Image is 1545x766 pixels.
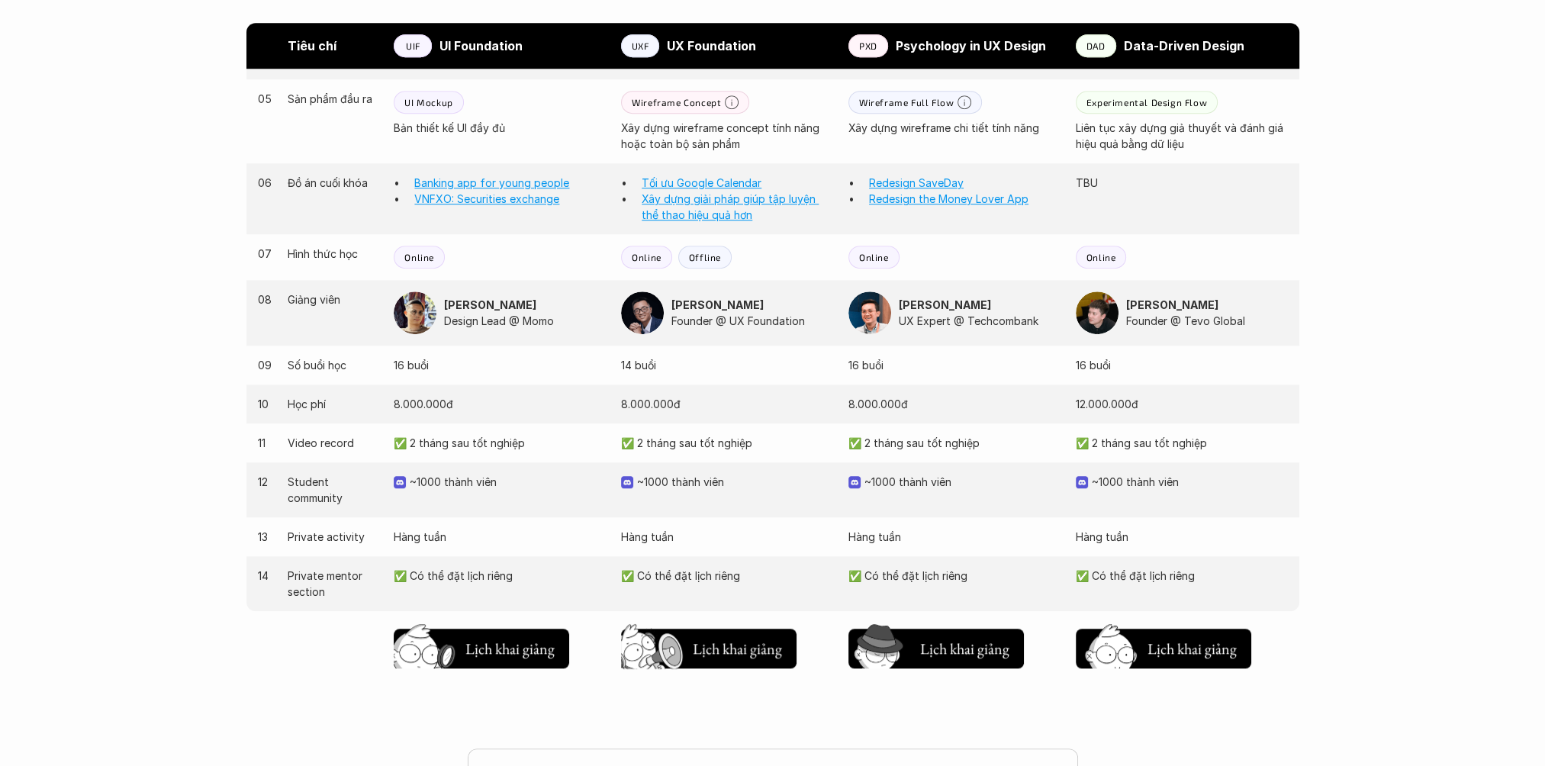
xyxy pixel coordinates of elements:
a: Lịch khai giảng [1076,623,1251,668]
p: ✅ Có thể đặt lịch riêng [394,568,606,584]
p: ✅ 2 tháng sau tốt nghiệp [394,435,606,451]
p: PXD [859,40,877,51]
p: ~1000 thành viên [1092,474,1288,490]
p: Bản thiết kế UI đầy đủ [394,120,606,136]
a: Redesign the Money Lover App [869,192,1028,205]
a: Banking app for young people [414,176,569,189]
a: Tối ưu Google Calendar [642,176,761,189]
p: 16 buổi [1076,357,1288,373]
strong: Tiêu chí [288,38,336,53]
p: Hình thức học [288,246,378,262]
p: UIF [406,40,420,51]
a: Redesign SaveDay [869,176,964,189]
h5: Lịch khai giảng [920,638,1009,659]
a: VNFXO: Securities exchange [414,192,559,205]
p: Hàng tuần [848,529,1061,545]
button: Lịch khai giảng [394,629,569,668]
strong: Psychology in UX Design [896,38,1046,53]
p: Số buổi học [288,357,378,373]
p: 10 [258,396,273,412]
p: Đồ án cuối khóa [288,175,378,191]
p: 8.000.000đ [394,396,606,412]
p: Liên tục xây dựng giả thuyết và đánh giá hiệu quả bằng dữ liệu [1076,120,1288,152]
p: Founder @ Tevo Global [1126,313,1288,329]
h5: Lịch khai giảng [693,638,782,659]
p: ✅ 2 tháng sau tốt nghiệp [621,435,833,451]
a: Lịch khai giảng [621,623,797,668]
p: UI Mockup [404,97,452,108]
button: Lịch khai giảng [621,629,797,668]
p: Experimental Design Flow [1086,97,1207,108]
p: 05 [258,91,273,107]
p: 06 [258,175,273,191]
p: Xây dựng wireframe chi tiết tính năng [848,120,1061,136]
p: ✅ Có thể đặt lịch riêng [621,568,833,584]
p: 08 [258,291,273,307]
button: Lịch khai giảng [848,629,1024,668]
p: Học phí [288,396,378,412]
p: Private mentor section [288,568,378,600]
p: 8.000.000đ [621,396,833,412]
p: 16 buổi [394,357,606,373]
p: Offline [689,252,721,262]
p: Founder @ UX Foundation [671,313,833,329]
p: ✅ Có thể đặt lịch riêng [848,568,1061,584]
p: UX Expert @ Techcombank [899,313,1061,329]
a: Lịch khai giảng [394,623,569,668]
strong: UI Foundation [439,38,523,53]
p: Online [404,252,434,262]
p: 12.000.000đ [1076,396,1288,412]
p: 09 [258,357,273,373]
strong: [PERSON_NAME] [671,298,764,311]
p: ~1000 thành viên [637,474,833,490]
h5: Lịch khai giảng [465,638,555,659]
p: Video record [288,435,378,451]
strong: Data-Driven Design [1124,38,1244,53]
p: ~1000 thành viên [410,474,606,490]
p: 11 [258,435,273,451]
p: 16 buổi [848,357,1061,373]
p: Xây dựng wireframe concept tính năng hoặc toàn bộ sản phẩm [621,120,833,152]
p: ✅ Có thể đặt lịch riêng [1076,568,1288,584]
p: Online [632,252,661,262]
strong: [PERSON_NAME] [444,298,536,311]
strong: UX Foundation [667,38,756,53]
p: Wireframe Concept [632,97,721,108]
p: 12 [258,474,273,490]
p: TBU [1076,175,1288,191]
p: ~1000 thành viên [864,474,1061,490]
p: Online [1086,252,1116,262]
p: 13 [258,529,273,545]
h5: Lịch khai giảng [1147,638,1237,659]
p: 14 buổi [621,357,833,373]
p: ✅ 2 tháng sau tốt nghiệp [1076,435,1288,451]
strong: [PERSON_NAME] [899,298,991,311]
p: Giảng viên [288,291,378,307]
p: ✅ 2 tháng sau tốt nghiệp [848,435,1061,451]
a: Lịch khai giảng [848,623,1024,668]
p: DAD [1086,40,1106,51]
p: Private activity [288,529,378,545]
strong: [PERSON_NAME] [1126,298,1218,311]
p: Hàng tuần [1076,529,1288,545]
p: Design Lead @ Momo [444,313,606,329]
p: Online [859,252,889,262]
p: Student community [288,474,378,506]
p: Hàng tuần [394,529,606,545]
p: 8.000.000đ [848,396,1061,412]
button: Lịch khai giảng [1076,629,1251,668]
p: 07 [258,246,273,262]
p: Sản phẩm đầu ra [288,91,378,107]
p: 14 [258,568,273,584]
p: Hàng tuần [621,529,833,545]
a: Xây dựng giải pháp giúp tập luyện thể thao hiệu quả hơn [642,192,819,221]
p: Wireframe Full Flow [859,97,954,108]
p: UXF [632,40,649,51]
